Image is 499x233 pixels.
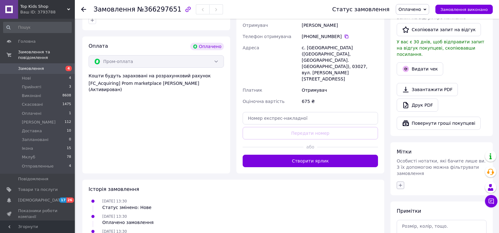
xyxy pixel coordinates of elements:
button: Скопіювати запит на відгук [397,23,481,36]
span: Замовлення [94,6,135,13]
a: Друк PDF [397,99,438,112]
span: [DATE] 13:30 [102,214,127,219]
span: Історія замовлення [89,186,139,192]
div: Повернутися назад [81,6,86,12]
span: Повідомлення [18,176,48,182]
span: 4 [69,163,71,169]
input: Номер експрес-накладної [243,112,378,124]
span: Оплачено [399,7,421,12]
input: Пошук [3,22,72,33]
span: 3 [69,84,71,90]
span: Виконані [22,93,41,99]
span: 4 [65,66,72,71]
span: Оплачені [22,111,41,116]
span: Оціночна вартість [243,99,284,104]
span: Скасовані [22,102,43,107]
span: 78 [67,154,71,160]
span: 8608 [62,93,71,99]
span: Замовлення виконано [440,7,488,12]
span: Мклуб [22,154,35,160]
div: [PHONE_NUMBER] [302,33,378,40]
span: [PERSON_NAME] [22,119,56,125]
div: с. [GEOGRAPHIC_DATA] ([GEOGRAPHIC_DATA], [GEOGRAPHIC_DATA]. [GEOGRAPHIC_DATA]), 03027, вул. [PERS... [300,42,379,85]
span: Оплата [89,43,108,49]
span: Прийняті [22,84,41,90]
span: Замовлення та повідомлення [18,49,75,61]
span: Платник [243,88,262,93]
span: Ікона [22,146,33,151]
span: Отправленные [22,163,54,169]
div: Статус змінено: Нове [102,204,152,211]
span: 26 [66,197,74,203]
span: Адреса [243,45,259,50]
button: Видати чек [397,62,443,75]
span: Мітки [397,149,412,155]
button: Чат з покупцем [485,195,497,207]
span: Телефон отримувача [243,34,291,39]
span: №366297651 [137,6,182,13]
div: [FC_Acquiring] Prom marketplace [PERSON_NAME] (Активирован) [89,80,224,93]
span: 15 [67,146,71,151]
button: Створити ярлик [243,155,378,167]
span: 17 [59,197,66,203]
div: [PERSON_NAME] [300,20,379,31]
span: 10 [67,128,71,134]
span: Top Kids Shop [20,4,67,9]
span: Заплановані [22,137,48,143]
span: Отримувач [243,23,268,28]
span: Доставка [22,128,42,134]
span: 4 [69,75,71,81]
span: або [303,144,317,150]
div: Ваш ID: 3793788 [20,9,75,15]
span: [DATE] 13:30 [102,199,127,203]
span: Замовлення [18,66,44,71]
span: У вас є 30 днів, щоб відправити запит на відгук покупцеві, скопіювавши посилання. [397,39,484,57]
span: Нові [22,75,31,81]
div: Оплачено замовлення [102,219,153,226]
span: 112 [65,119,71,125]
span: 1 [69,111,71,116]
span: 0 [69,137,71,143]
span: Товари та послуги [18,187,58,192]
div: Кошти будуть зараховані на розрахунковий рахунок [89,73,224,93]
button: Замовлення виконано [435,5,493,14]
span: Головна [18,39,36,44]
button: Повернути гроші покупцеві [397,117,481,130]
div: 675 ₴ [300,96,379,107]
span: Показники роботи компанії [18,208,58,219]
span: 1475 [62,102,71,107]
span: Примітки [397,208,421,214]
span: Запит на відгук про компанію [397,15,466,20]
div: Статус замовлення [332,6,390,12]
a: Завантажити PDF [397,83,458,96]
div: Оплачено [190,43,224,50]
span: Особисті нотатки, які бачите лише ви. З їх допомогою можна фільтрувати замовлення [397,158,486,176]
div: Отримувач [300,85,379,96]
span: [DEMOGRAPHIC_DATA] [18,197,64,203]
